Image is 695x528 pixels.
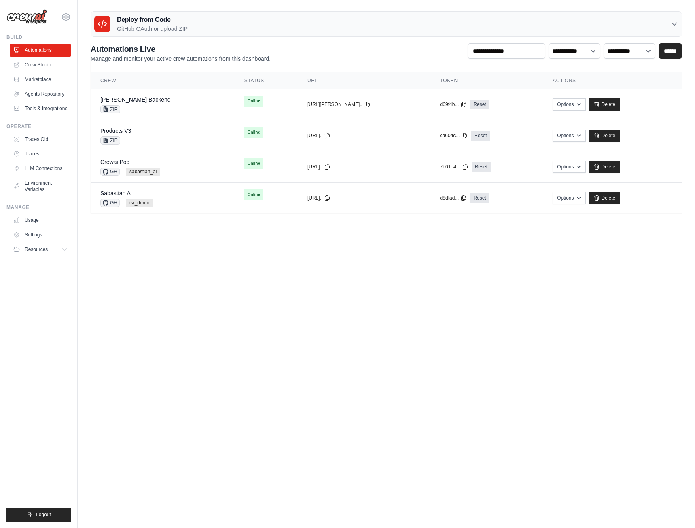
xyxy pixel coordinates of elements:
[235,72,298,89] th: Status
[589,98,620,111] a: Delete
[244,127,263,138] span: Online
[307,101,371,108] button: [URL][PERSON_NAME]..
[10,58,71,71] a: Crew Studio
[36,511,51,518] span: Logout
[10,214,71,227] a: Usage
[10,73,71,86] a: Marketplace
[10,87,71,100] a: Agents Repository
[440,195,467,201] button: d8dfad...
[553,161,585,173] button: Options
[6,123,71,130] div: Operate
[100,96,171,103] a: [PERSON_NAME] Backend
[100,199,120,207] span: GH
[430,72,543,89] th: Token
[6,9,47,25] img: Logo
[440,101,467,108] button: d69f4b...
[244,158,263,169] span: Online
[553,98,585,111] button: Options
[244,96,263,107] span: Online
[6,204,71,211] div: Manage
[100,159,129,165] a: Crewai Poc
[298,72,430,89] th: URL
[10,44,71,57] a: Automations
[10,177,71,196] a: Environment Variables
[100,168,120,176] span: GH
[126,199,153,207] span: isr_demo
[126,168,160,176] span: sabastian_ai
[589,130,620,142] a: Delete
[100,136,120,145] span: ZIP
[244,189,263,200] span: Online
[10,102,71,115] a: Tools & Integrations
[543,72,682,89] th: Actions
[10,147,71,160] a: Traces
[472,162,491,172] a: Reset
[91,43,271,55] h2: Automations Live
[471,131,490,141] a: Reset
[589,192,620,204] a: Delete
[91,72,235,89] th: Crew
[553,130,585,142] button: Options
[553,192,585,204] button: Options
[440,132,468,139] button: cd604c...
[6,34,71,40] div: Build
[10,228,71,241] a: Settings
[589,161,620,173] a: Delete
[91,55,271,63] p: Manage and monitor your active crew automations from this dashboard.
[25,246,48,253] span: Resources
[10,133,71,146] a: Traces Old
[6,508,71,522] button: Logout
[470,193,489,203] a: Reset
[440,164,468,170] button: 7b01e4...
[117,15,188,25] h3: Deploy from Code
[100,190,132,196] a: Sabastian Ai
[100,128,131,134] a: Products V3
[10,243,71,256] button: Resources
[117,25,188,33] p: GitHub OAuth or upload ZIP
[100,105,120,113] span: ZIP
[10,162,71,175] a: LLM Connections
[470,100,489,109] a: Reset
